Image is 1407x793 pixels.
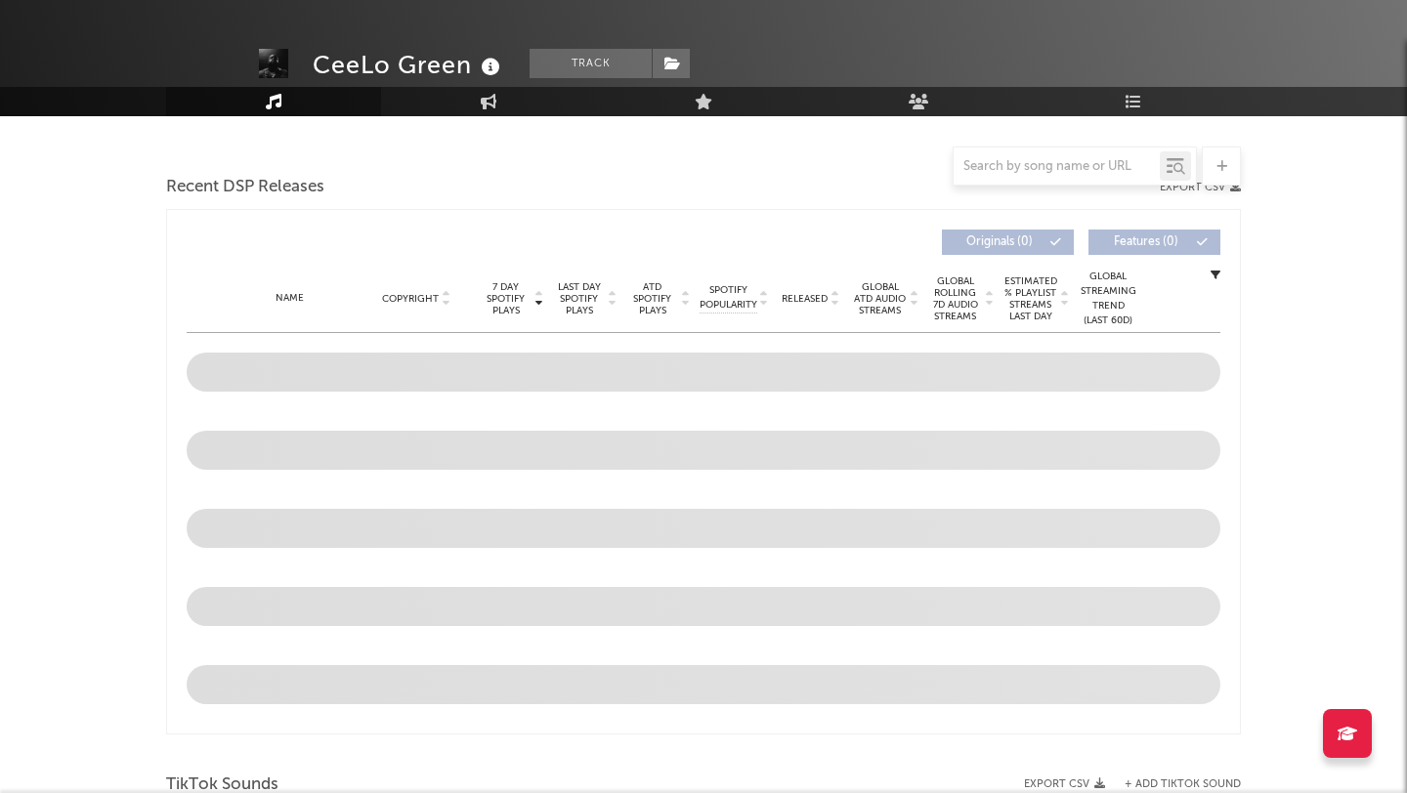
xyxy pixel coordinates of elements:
span: Spotify Popularity [700,283,757,313]
span: Originals ( 0 ) [955,236,1045,248]
button: Export CSV [1160,182,1241,193]
span: Global ATD Audio Streams [853,281,907,316]
div: Name [226,291,354,306]
button: Track [530,49,652,78]
button: Features(0) [1088,230,1220,255]
button: + Add TikTok Sound [1125,779,1241,790]
div: CeeLo Green [313,49,505,81]
input: Search by song name or URL [954,159,1160,175]
span: Released [782,293,828,305]
span: Copyright [382,293,439,305]
div: Global Streaming Trend (Last 60D) [1079,270,1137,328]
button: Originals(0) [942,230,1074,255]
span: 7 Day Spotify Plays [480,281,532,316]
span: Recent DSP Releases [166,176,324,199]
span: Last Day Spotify Plays [553,281,605,316]
span: Features ( 0 ) [1101,236,1191,248]
span: Estimated % Playlist Streams Last Day [1003,275,1057,322]
span: ATD Spotify Plays [626,281,678,316]
span: Global Rolling 7D Audio Streams [928,275,982,322]
button: + Add TikTok Sound [1105,779,1241,790]
button: Export CSV [1024,778,1105,790]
